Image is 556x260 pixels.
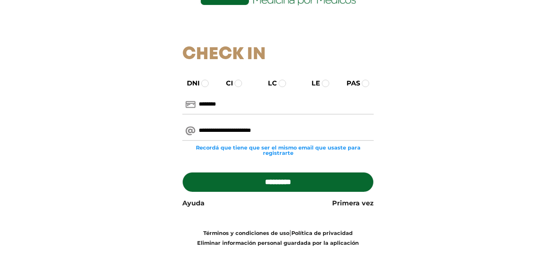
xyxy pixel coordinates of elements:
[182,145,374,156] small: Recordá que tiene que ser el mismo email que usaste para registrarte
[176,228,380,248] div: |
[261,78,277,88] label: LC
[182,198,205,208] a: Ayuda
[332,198,374,208] a: Primera vez
[339,78,360,88] label: PAS
[291,230,353,236] a: Política de privacidad
[197,240,359,246] a: Eliminar información personal guardada por la aplicación
[304,78,320,88] label: LE
[182,44,374,65] h1: Check In
[219,78,233,88] label: CI
[179,78,200,88] label: DNI
[203,230,289,236] a: Términos y condiciones de uso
